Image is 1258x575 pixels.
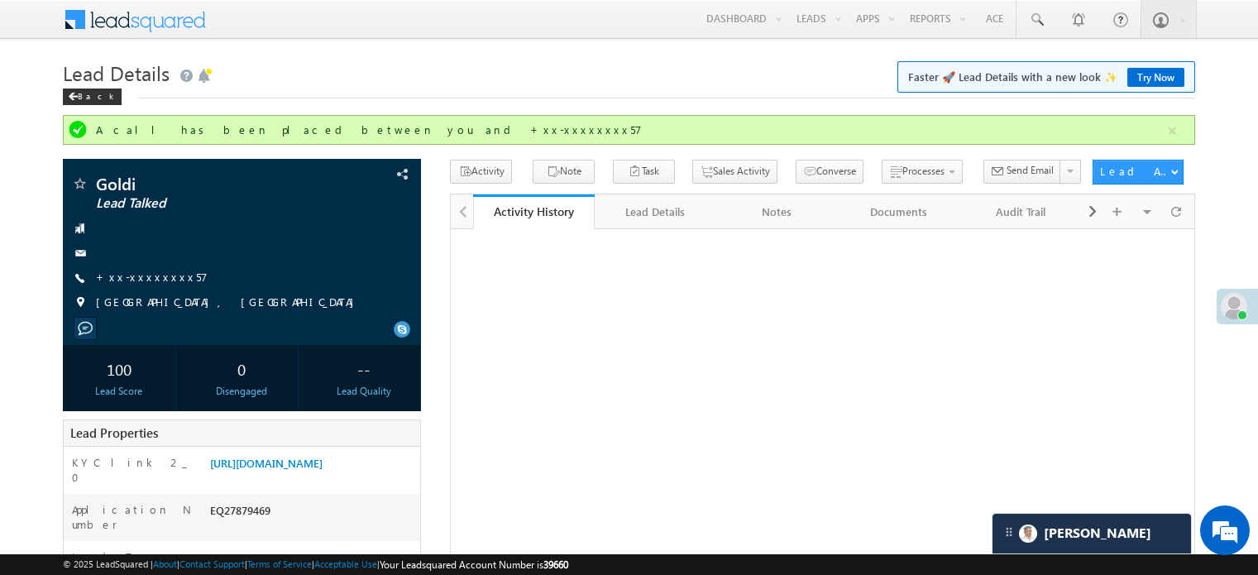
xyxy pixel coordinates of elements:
label: Application Number [72,502,193,532]
div: carter-dragCarter[PERSON_NAME] [992,513,1192,554]
a: Try Now [1127,68,1184,87]
button: Sales Activity [692,160,777,184]
div: Lead Score [67,384,171,399]
a: Audit Trail [961,194,1083,229]
button: Note [533,160,595,184]
span: Carter [1044,525,1151,541]
div: PAID [206,549,420,573]
button: Lead Actions [1093,160,1184,184]
span: © 2025 LeadSquared | | | | | [63,557,568,573]
span: Goldi [96,175,318,192]
span: Lead Talked [96,195,318,212]
div: Back [63,89,122,105]
a: Terms of Service [247,558,312,569]
span: Faster 🚀 Lead Details with a new look ✨ [908,69,1184,85]
a: Activity History [473,194,595,229]
button: Send Email [983,160,1061,184]
div: Lead Actions [1100,164,1170,179]
a: Notes [717,194,839,229]
a: Back [63,88,130,102]
span: Send Email [1007,163,1054,178]
div: EQ27879469 [206,502,420,525]
span: Lead Properties [70,424,158,441]
button: Task [613,160,675,184]
div: A call has been placed between you and +xx-xxxxxxxx57 [96,122,1165,137]
img: Carter [1019,525,1037,543]
div: Notes [730,202,824,222]
div: Lead Details [608,202,701,222]
div: 0 [189,353,294,384]
button: Activity [450,160,512,184]
div: -- [312,353,416,384]
button: Converse [796,160,863,184]
div: 100 [67,353,171,384]
a: Documents [839,194,960,229]
a: Lead Details [595,194,716,229]
img: carter-drag [1002,525,1016,539]
button: Processes [882,160,963,184]
div: Disengaged [189,384,294,399]
span: Your Leadsquared Account Number is [380,558,568,571]
div: Lead Quality [312,384,416,399]
div: Audit Trail [974,202,1068,222]
div: Documents [852,202,945,222]
label: KYC link 2_0 [72,455,193,485]
span: [GEOGRAPHIC_DATA], [GEOGRAPHIC_DATA] [96,295,362,311]
a: Acceptable Use [314,558,377,569]
a: About [153,558,177,569]
span: Processes [902,165,945,177]
span: 39660 [543,558,568,571]
a: [URL][DOMAIN_NAME] [210,456,323,470]
span: Lead Details [63,60,170,86]
a: Contact Support [179,558,245,569]
div: Activity History [486,204,582,219]
label: Lead Type [72,549,158,564]
a: +xx-xxxxxxxx57 [96,270,208,284]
